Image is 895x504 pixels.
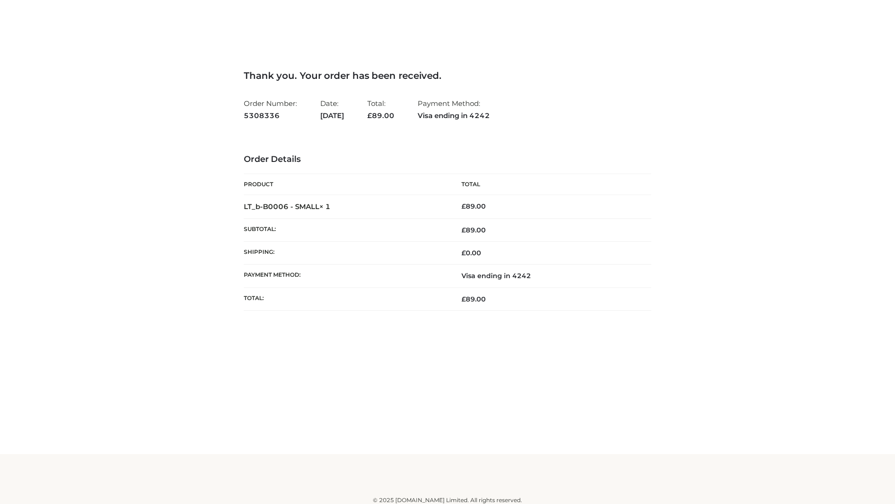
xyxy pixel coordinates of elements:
span: 89.00 [461,226,486,234]
strong: [DATE] [320,110,344,122]
strong: Visa ending in 4242 [418,110,490,122]
span: £ [461,226,466,234]
li: Date: [320,95,344,124]
span: £ [461,202,466,210]
span: 89.00 [367,111,394,120]
h3: Thank you. Your order has been received. [244,70,651,81]
h3: Order Details [244,154,651,165]
span: 89.00 [461,295,486,303]
li: Payment Method: [418,95,490,124]
th: Payment method: [244,265,447,287]
strong: × 1 [319,202,330,211]
bdi: 0.00 [461,249,481,257]
th: Subtotal: [244,218,447,241]
strong: 5308336 [244,110,297,122]
span: £ [367,111,372,120]
th: Total [447,174,651,195]
span: £ [461,295,466,303]
bdi: 89.00 [461,202,486,210]
th: Product [244,174,447,195]
span: £ [461,249,466,257]
li: Order Number: [244,95,297,124]
li: Total: [367,95,394,124]
th: Total: [244,287,447,310]
td: Visa ending in 4242 [447,265,651,287]
strong: LT_b-B0006 - SMALL [244,202,330,211]
th: Shipping: [244,242,447,265]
